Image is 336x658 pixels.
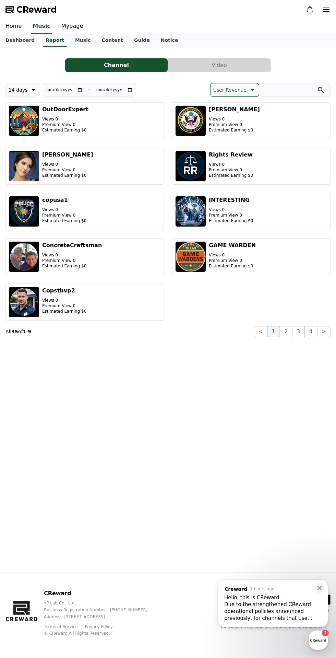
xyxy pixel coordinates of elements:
p: Premium View 0 [209,258,256,263]
p: Views 0 [209,162,253,167]
span: Home [17,228,29,233]
p: Views 0 [42,116,88,122]
p: Estimated Earning $0 [209,263,256,269]
p: Estimated Earning $0 [42,309,86,314]
p: Premium View 0 [42,212,86,218]
button: 14 days [5,83,40,97]
span: Messages [57,228,77,234]
p: Views 0 [42,252,102,258]
button: Video [168,58,271,72]
img: OutDoorExpert [9,105,39,136]
a: Music [70,34,96,47]
p: Views 0 [42,162,93,167]
p: All of - [5,328,31,335]
button: INTERESTING Views 0 Premium View 0 Estimated Earning $0 [172,193,331,230]
a: Report [43,34,67,47]
h3: INTERESTING [209,196,253,204]
img: Alex law [175,105,206,136]
p: Views 0 [42,298,86,303]
p: Address : [STREET_ADDRESS] [44,614,159,620]
a: 1Messages [45,218,88,235]
p: Views 0 [42,207,86,212]
img: GAME WARDEN [175,241,206,272]
button: copusa1 Views 0 Premium View 0 Estimated Earning $0 [5,193,164,230]
p: Estimated Earning $0 [42,218,86,223]
p: Premium View 0 [42,167,93,173]
a: CReward [5,4,57,15]
button: 1 [267,326,280,337]
button: 2 [280,326,292,337]
p: ~ [87,86,92,94]
p: Premium View 0 [42,122,88,127]
button: 4 [304,326,317,337]
p: © CReward All Rights Reserved. [44,631,159,636]
p: Views 0 [209,207,253,212]
p: Premium View 0 [42,303,86,309]
h3: OutDoorExpert [42,105,88,114]
p: CReward [44,589,159,598]
button: User Revenue [210,83,259,97]
p: YP Lab Co., Ltd. [44,600,159,606]
span: 1 [70,217,72,223]
p: Estimated Earning $0 [42,263,102,269]
h3: Copstbvp2 [42,287,86,295]
img: INTERESTING [175,196,206,227]
p: Views 0 [209,116,260,122]
p: 14 days [9,85,27,95]
p: Business Registration Number : [PHONE_NUMBER] [44,607,159,613]
p: Estimated Earning $0 [42,127,88,133]
p: Premium View 0 [209,122,260,127]
button: 3 [292,326,304,337]
span: CReward [16,4,57,15]
button: GAME WARDEN Views 0 Premium View 0 Estimated Earning $0 [172,238,331,275]
h3: copusa1 [42,196,86,204]
a: Music [31,19,52,34]
a: Terms of Service [44,624,83,629]
strong: 1 [23,329,26,334]
img: Cynthia [9,151,39,182]
button: Rights Review Views 0 Premium View 0 Estimated Earning $0 [172,148,331,185]
a: Content [96,34,129,47]
strong: 35 [11,329,18,334]
p: User Revenue [213,85,247,95]
p: Estimated Earning $0 [42,173,93,178]
img: Rights Review [175,151,206,182]
p: Estimated Earning $0 [209,173,253,178]
h3: ConcreteCraftsman [42,241,102,250]
button: ConcreteCraftsman Views 0 Premium View 0 Estimated Earning $0 [5,238,164,275]
p: Premium View 0 [209,212,253,218]
button: [PERSON_NAME] Views 0 Premium View 0 Estimated Earning $0 [5,148,164,185]
button: Copstbvp2 Views 0 Premium View 0 Estimated Earning $0 [5,284,164,321]
h3: [PERSON_NAME] [42,151,93,159]
a: Privacy Policy [85,624,113,629]
p: Premium View 0 [42,258,102,263]
p: Estimated Earning $0 [209,127,260,133]
h3: [PERSON_NAME] [209,105,260,114]
button: Channel [65,58,168,72]
p: Views 0 [209,252,256,258]
img: Copstbvp2 [9,287,39,318]
a: Notice [155,34,184,47]
img: copusa1 [9,196,39,227]
p: Estimated Earning $0 [209,218,253,223]
h3: GAME WARDEN [209,241,256,250]
strong: 9 [28,329,31,334]
button: OutDoorExpert Views 0 Premium View 0 Estimated Earning $0 [5,102,164,139]
button: [PERSON_NAME] Views 0 Premium View 0 Estimated Earning $0 [172,102,331,139]
img: ConcreteCraftsman [9,241,39,272]
h3: Rights Review [209,151,253,159]
a: Home [2,218,45,235]
a: Settings [88,218,132,235]
a: Guide [129,34,155,47]
p: Premium View 0 [209,167,253,173]
button: < [254,326,267,337]
span: Settings [101,228,118,233]
button: > [317,326,331,337]
a: Mypage [56,19,88,34]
